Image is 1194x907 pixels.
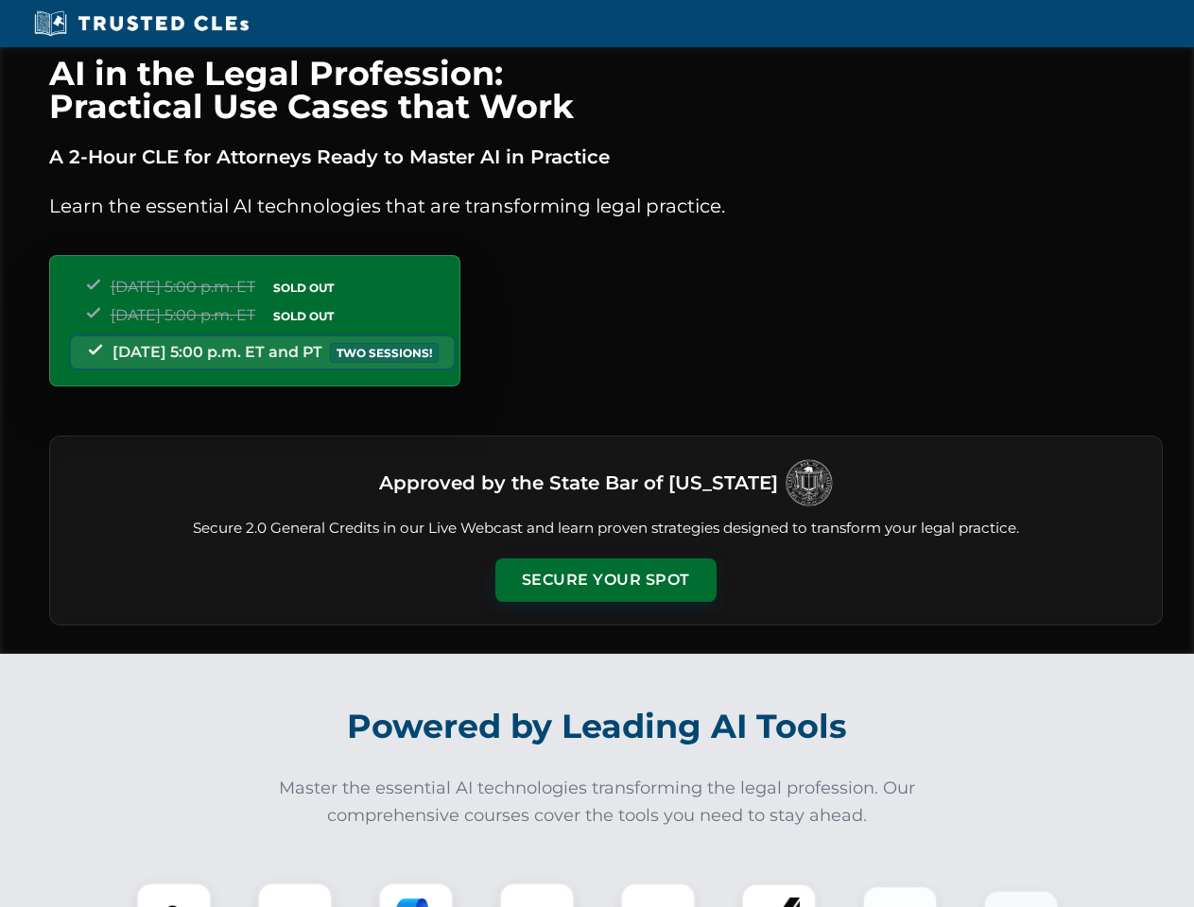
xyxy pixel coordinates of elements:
p: A 2-Hour CLE for Attorneys Ready to Master AI in Practice [49,142,1163,172]
span: [DATE] 5:00 p.m. ET [111,278,255,296]
h2: Powered by Leading AI Tools [74,693,1121,760]
span: [DATE] 5:00 p.m. ET [111,306,255,324]
p: Master the essential AI technologies transforming the legal profession. Our comprehensive courses... [267,775,928,830]
p: Learn the essential AI technologies that are transforming legal practice. [49,191,1163,221]
h3: Approved by the State Bar of [US_STATE] [379,466,778,500]
img: Trusted CLEs [28,9,254,38]
h1: AI in the Legal Profession: Practical Use Cases that Work [49,57,1163,123]
span: SOLD OUT [267,278,340,298]
img: Logo [786,459,833,506]
span: SOLD OUT [267,306,340,326]
p: Secure 2.0 General Credits in our Live Webcast and learn proven strategies designed to transform ... [73,518,1139,539]
button: Secure Your Spot [495,558,717,602]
